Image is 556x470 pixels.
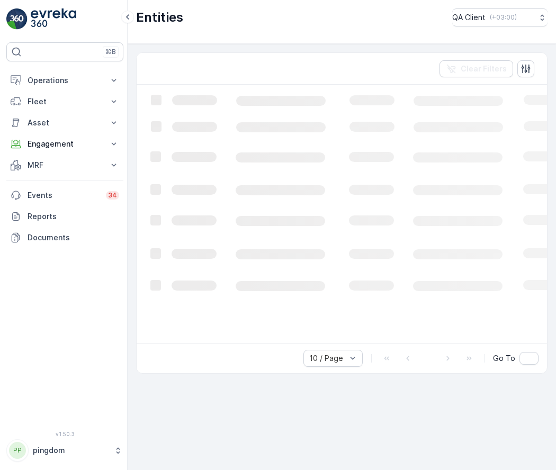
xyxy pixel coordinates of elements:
[490,13,517,22] p: ( +03:00 )
[28,232,119,243] p: Documents
[6,8,28,30] img: logo
[105,48,116,56] p: ⌘B
[6,431,123,437] span: v 1.50.3
[6,155,123,176] button: MRF
[108,191,117,200] p: 34
[28,96,102,107] p: Fleet
[6,70,123,91] button: Operations
[33,445,109,456] p: pingdom
[493,353,515,364] span: Go To
[440,60,513,77] button: Clear Filters
[31,8,76,30] img: logo_light-DOdMpM7g.png
[6,206,123,227] a: Reports
[28,118,102,128] p: Asset
[28,160,102,170] p: MRF
[6,185,123,206] a: Events34
[6,112,123,133] button: Asset
[28,75,102,86] p: Operations
[28,139,102,149] p: Engagement
[136,9,183,26] p: Entities
[28,190,100,201] p: Events
[6,439,123,462] button: PPpingdom
[6,227,123,248] a: Documents
[452,8,548,26] button: QA Client(+03:00)
[28,211,119,222] p: Reports
[9,442,26,459] div: PP
[6,133,123,155] button: Engagement
[461,64,507,74] p: Clear Filters
[6,91,123,112] button: Fleet
[452,12,486,23] p: QA Client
